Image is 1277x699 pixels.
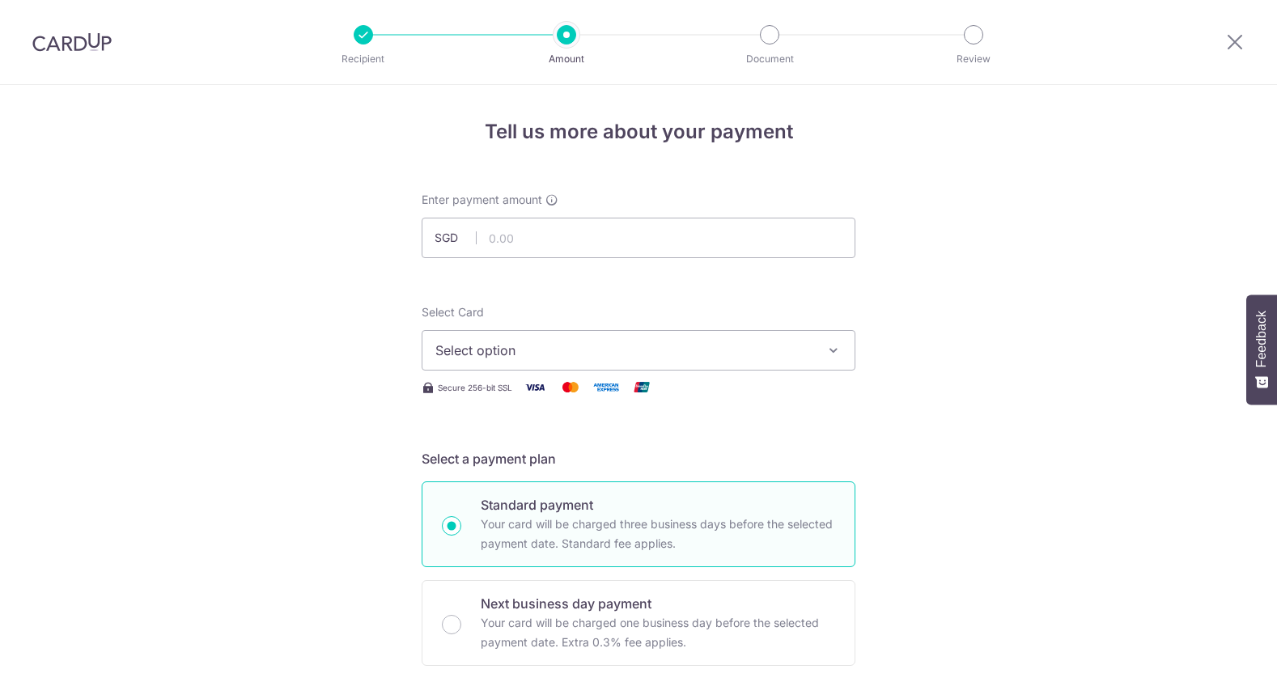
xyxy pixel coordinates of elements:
[590,377,622,397] img: American Express
[435,230,477,246] span: SGD
[303,51,423,67] p: Recipient
[1246,294,1277,405] button: Feedback - Show survey
[32,32,112,52] img: CardUp
[422,117,855,146] h4: Tell us more about your payment
[710,51,829,67] p: Document
[519,377,551,397] img: Visa
[422,192,542,208] span: Enter payment amount
[481,594,835,613] p: Next business day payment
[422,218,855,258] input: 0.00
[481,495,835,515] p: Standard payment
[507,51,626,67] p: Amount
[554,377,587,397] img: Mastercard
[481,515,835,553] p: Your card will be charged three business days before the selected payment date. Standard fee appl...
[914,51,1033,67] p: Review
[435,341,812,360] span: Select option
[422,449,855,468] h5: Select a payment plan
[481,613,835,652] p: Your card will be charged one business day before the selected payment date. Extra 0.3% fee applies.
[438,381,512,394] span: Secure 256-bit SSL
[1254,311,1269,367] span: Feedback
[626,377,658,397] img: Union Pay
[422,305,484,319] span: translation missing: en.payables.payment_networks.credit_card.summary.labels.select_card
[422,330,855,371] button: Select option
